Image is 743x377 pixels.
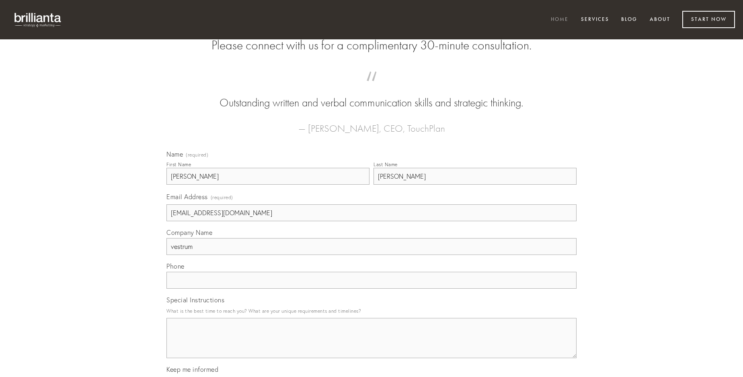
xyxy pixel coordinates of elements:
[166,306,577,316] p: What is the best time to reach you? What are your unique requirements and timelines?
[166,262,185,270] span: Phone
[166,365,218,373] span: Keep me informed
[546,13,574,26] a: Home
[166,193,208,201] span: Email Address
[8,8,68,31] img: brillianta - research, strategy, marketing
[166,161,191,167] div: First Name
[616,13,642,26] a: Blog
[179,111,564,137] figcaption: — [PERSON_NAME], CEO, TouchPlan
[166,296,224,304] span: Special Instructions
[644,13,675,26] a: About
[179,79,564,111] blockquote: Outstanding written and verbal communication skills and strategic thinking.
[166,150,183,158] span: Name
[179,79,564,95] span: “
[166,38,577,53] h2: Please connect with us for a complimentary 30-minute consultation.
[576,13,614,26] a: Services
[166,228,212,236] span: Company Name
[682,11,735,28] a: Start Now
[374,161,398,167] div: Last Name
[211,192,233,203] span: (required)
[186,153,208,157] span: (required)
